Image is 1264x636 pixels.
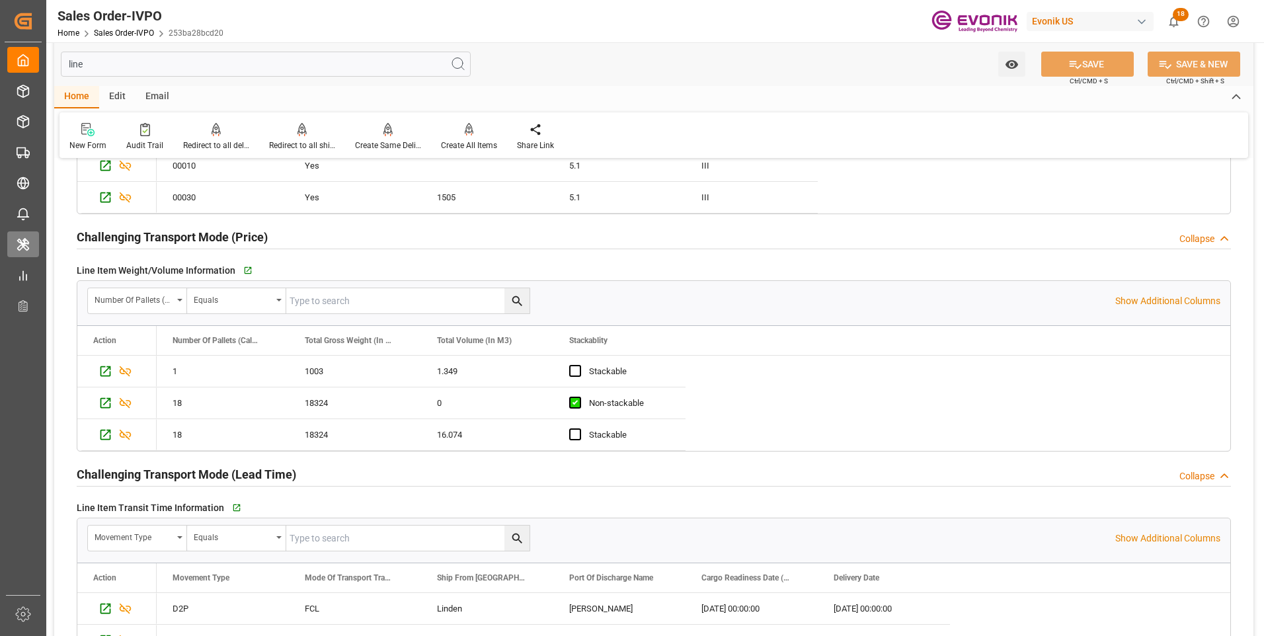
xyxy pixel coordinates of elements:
[77,228,268,246] h2: Challenging Transport Mode (Price)
[589,420,670,450] div: Stackable
[305,182,405,213] div: Yes
[69,139,106,151] div: New Form
[157,387,686,419] div: Press SPACE to select this row.
[1115,532,1220,545] p: Show Additional Columns
[421,387,553,418] div: 0
[157,356,289,387] div: 1
[998,52,1025,77] button: open menu
[77,501,224,515] span: Line Item Transit Time Information
[194,291,272,306] div: Equals
[99,86,136,108] div: Edit
[61,52,471,77] input: Search Fields
[569,336,608,345] span: Stackablity
[834,573,879,582] span: Delivery Date
[88,526,187,551] button: open menu
[305,573,393,582] span: Mode Of Transport Translation
[269,139,335,151] div: Redirect to all shipments
[931,10,1017,33] img: Evonik-brand-mark-Deep-Purple-RGB.jpeg_1700498283.jpeg
[504,526,530,551] button: search button
[421,182,553,213] div: 1505
[77,356,157,387] div: Press SPACE to select this row.
[157,150,818,182] div: Press SPACE to select this row.
[553,182,686,213] div: 5.1
[569,573,653,582] span: Port Of Discharge Name
[441,139,497,151] div: Create All Items
[93,573,116,582] div: Action
[157,182,818,214] div: Press SPACE to select this row.
[157,593,289,624] div: D2P
[437,336,512,345] span: Total Volume (In M3)
[553,150,686,181] div: 5.1
[1179,469,1214,483] div: Collapse
[88,288,187,313] button: open menu
[77,150,157,182] div: Press SPACE to select this row.
[305,151,405,181] div: Yes
[286,526,530,551] input: Type to search
[421,356,553,387] div: 1.349
[77,593,157,625] div: Press SPACE to select this row.
[589,356,670,387] div: Stackable
[157,356,686,387] div: Press SPACE to select this row.
[77,465,296,483] h2: Challenging Transport Mode (Lead Time)
[286,288,530,313] input: Type to search
[1027,12,1154,31] div: Evonik US
[173,336,261,345] span: Number Of Pallets (Calculated)
[504,288,530,313] button: search button
[1179,232,1214,246] div: Collapse
[157,419,289,450] div: 18
[126,139,163,151] div: Audit Trail
[686,182,818,213] div: III
[1173,8,1189,21] span: 18
[136,86,179,108] div: Email
[421,593,553,624] div: Linden
[421,419,553,450] div: 16.074
[183,139,249,151] div: Redirect to all deliveries
[77,387,157,419] div: Press SPACE to select this row.
[157,150,289,181] div: 00010
[58,6,223,26] div: Sales Order-IVPO
[1027,9,1159,34] button: Evonik US
[289,387,421,418] div: 18324
[355,139,421,151] div: Create Same Delivery Date
[157,182,289,213] div: 00030
[94,28,154,38] a: Sales Order-IVPO
[701,573,790,582] span: Cargo Readiness Date (Shipping Date)
[289,419,421,450] div: 18324
[437,573,526,582] span: Ship From [GEOGRAPHIC_DATA]
[1041,52,1134,77] button: SAVE
[157,419,686,451] div: Press SPACE to select this row.
[187,288,286,313] button: open menu
[1189,7,1218,36] button: Help Center
[553,593,686,624] div: [PERSON_NAME]
[1070,76,1108,86] span: Ctrl/CMD + S
[1166,76,1224,86] span: Ctrl/CMD + Shift + S
[157,593,950,625] div: Press SPACE to select this row.
[157,387,289,418] div: 18
[54,86,99,108] div: Home
[589,388,670,418] div: Non-stackable
[187,526,286,551] button: open menu
[58,28,79,38] a: Home
[1115,294,1220,308] p: Show Additional Columns
[95,291,173,306] div: Number Of Pallets (Calculated)
[93,336,116,345] div: Action
[305,336,393,345] span: Total Gross Weight (In KG)
[517,139,554,151] div: Share Link
[818,593,950,624] div: [DATE] 00:00:00
[194,528,272,543] div: Equals
[77,264,235,278] span: Line Item Weight/Volume Information
[95,528,173,543] div: Movement Type
[1159,7,1189,36] button: show 18 new notifications
[686,150,818,181] div: III
[686,593,818,624] div: [DATE] 00:00:00
[77,182,157,214] div: Press SPACE to select this row.
[1148,52,1240,77] button: SAVE & NEW
[289,593,421,624] div: FCL
[289,356,421,387] div: 1003
[77,419,157,451] div: Press SPACE to select this row.
[173,573,229,582] span: Movement Type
